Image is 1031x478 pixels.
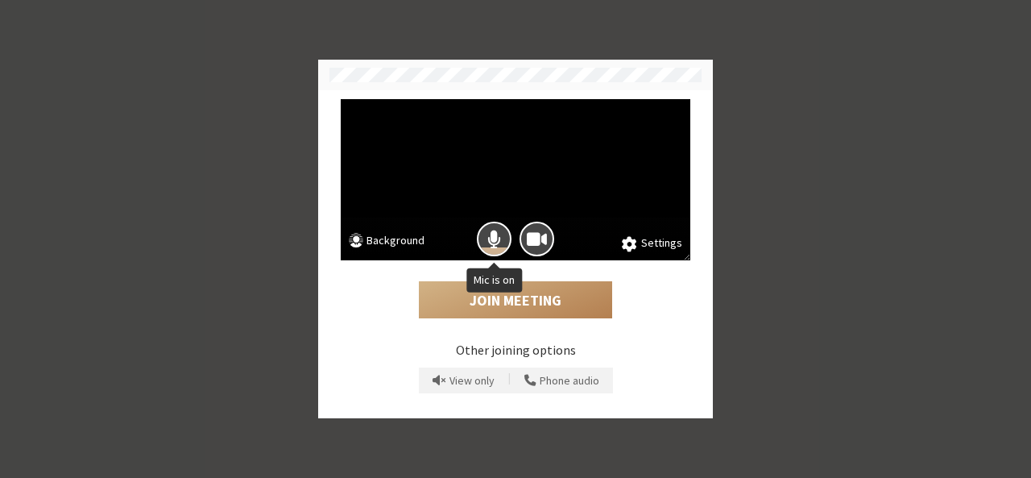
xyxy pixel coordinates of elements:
[519,368,605,393] button: Use your phone for mic and speaker while you view the meeting on this device.
[540,375,599,387] span: Phone audio
[419,281,612,318] button: Join Meeting
[427,368,500,393] button: Prevent echo when there is already an active mic and speaker in the room.
[508,370,511,391] span: |
[341,340,690,360] p: Other joining options
[349,232,424,252] button: Background
[477,222,511,256] button: Mic is on
[520,222,554,256] button: Camera is on
[449,375,495,387] span: View only
[622,235,682,252] button: Settings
